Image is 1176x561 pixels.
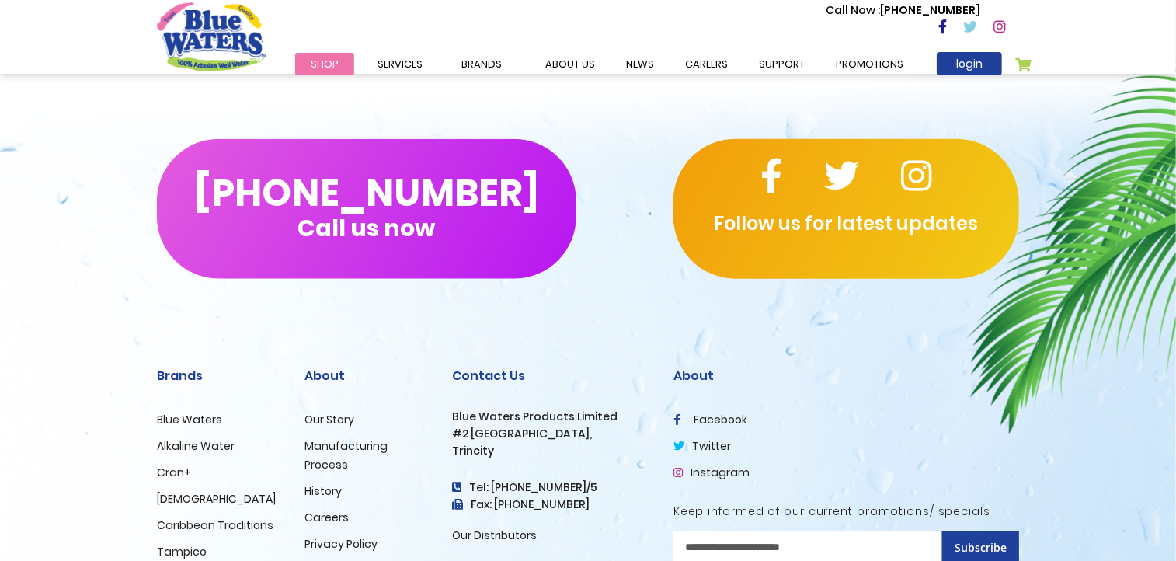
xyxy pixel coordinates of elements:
span: Call Now : [826,2,880,18]
a: careers [670,53,743,75]
h3: Blue Waters Products Limited [452,410,650,423]
a: store logo [157,2,266,71]
a: History [304,483,342,499]
a: twitter [673,438,731,454]
a: Our Story [304,412,354,427]
a: Our Distributors [452,528,537,543]
span: Services [378,57,423,71]
a: Blue Waters [157,412,222,427]
a: Careers [304,510,349,525]
h3: #2 [GEOGRAPHIC_DATA], [452,427,650,441]
a: Caribbean Traditions [157,517,273,533]
h2: About [673,368,1019,383]
a: Tampico [157,544,207,559]
h2: Brands [157,368,281,383]
a: [DEMOGRAPHIC_DATA] [157,491,276,507]
a: Instagram [673,465,750,480]
a: Cran+ [157,465,191,480]
h4: Tel: [PHONE_NUMBER]/5 [452,481,650,494]
a: login [937,52,1002,75]
h5: Keep informed of our current promotions/ specials [673,505,1019,518]
a: facebook [673,412,747,427]
h2: Contact Us [452,368,650,383]
a: News [611,53,670,75]
a: Manufacturing Process [304,438,388,472]
span: Shop [311,57,339,71]
span: Call us now [298,224,436,232]
a: support [743,53,820,75]
span: Subscribe [955,540,1007,555]
a: about us [530,53,611,75]
p: Follow us for latest updates [673,210,1019,238]
button: [PHONE_NUMBER]Call us now [157,139,576,279]
p: [PHONE_NUMBER] [826,2,980,19]
a: Privacy Policy [304,536,378,552]
span: Brands [461,57,502,71]
a: Alkaline Water [157,438,235,454]
h3: Fax: [PHONE_NUMBER] [452,498,650,511]
h2: About [304,368,429,383]
h3: Trincity [452,444,650,458]
a: Promotions [820,53,919,75]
